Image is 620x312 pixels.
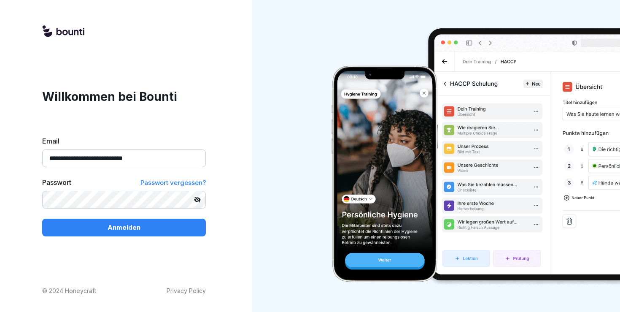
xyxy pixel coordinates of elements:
[42,88,206,106] h1: Willkommen bei Bounti
[140,179,206,187] span: Passwort vergessen?
[167,286,206,295] a: Privacy Policy
[42,177,71,188] label: Passwort
[42,136,206,146] label: Email
[42,219,206,236] button: Anmelden
[42,25,84,38] img: logo.svg
[140,177,206,188] a: Passwort vergessen?
[42,286,96,295] p: © 2024 Honeycraft
[108,223,140,232] p: Anmelden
